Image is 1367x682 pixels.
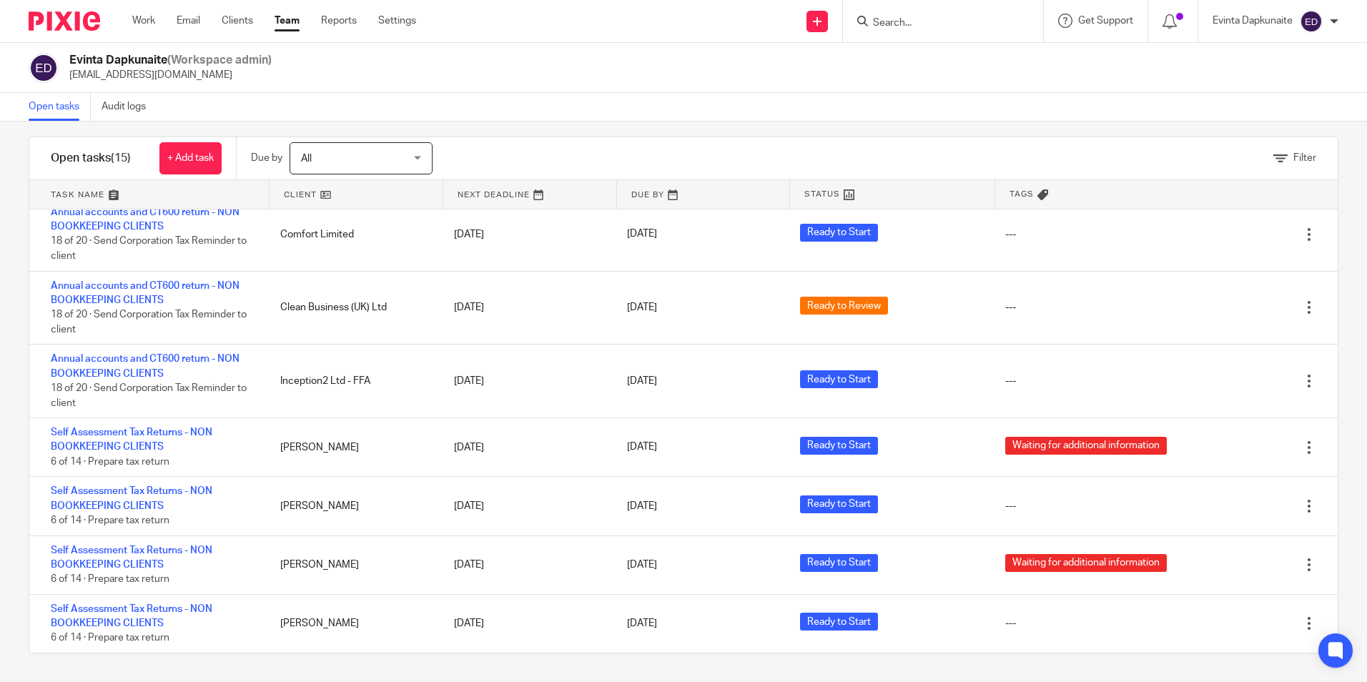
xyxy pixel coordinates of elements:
[51,237,247,262] span: 18 of 20 · Send Corporation Tax Reminder to client
[222,14,253,28] a: Clients
[627,501,657,511] span: [DATE]
[627,560,657,570] span: [DATE]
[440,550,613,579] div: [DATE]
[177,14,200,28] a: Email
[1005,300,1016,315] div: ---
[1005,227,1016,242] div: ---
[266,367,439,395] div: Inception2 Ltd - FFA
[29,93,91,121] a: Open tasks
[51,604,212,628] a: Self Assessment Tax Returns - NON BOOKKEEPING CLIENTS
[627,443,657,453] span: [DATE]
[51,428,212,452] a: Self Assessment Tax Returns - NON BOOKKEEPING CLIENTS
[159,142,222,174] a: + Add task
[266,550,439,579] div: [PERSON_NAME]
[266,492,439,520] div: [PERSON_NAME]
[51,515,169,525] span: 6 of 14 · Prepare tax return
[69,68,272,82] p: [EMAIL_ADDRESS][DOMAIN_NAME]
[51,310,247,335] span: 18 of 20 · Send Corporation Tax Reminder to client
[440,220,613,249] div: [DATE]
[69,53,272,68] h2: Evinta Dapkunaite
[132,14,155,28] a: Work
[627,618,657,628] span: [DATE]
[872,17,1000,30] input: Search
[29,11,100,31] img: Pixie
[51,281,240,305] a: Annual accounts and CT600 return - NON BOOKKEEPING CLIENTS
[1078,16,1133,26] span: Get Support
[102,93,157,121] a: Audit logs
[251,151,282,165] p: Due by
[1005,616,1016,631] div: ---
[111,152,131,164] span: (15)
[51,457,169,467] span: 6 of 14 · Prepare tax return
[51,633,169,643] span: 6 of 14 · Prepare tax return
[51,354,240,378] a: Annual accounts and CT600 return - NON BOOKKEEPING CLIENTS
[800,495,878,513] span: Ready to Start
[1010,188,1034,200] span: Tags
[51,383,247,408] span: 18 of 20 · Send Corporation Tax Reminder to client
[275,14,300,28] a: Team
[800,437,878,455] span: Ready to Start
[800,554,878,572] span: Ready to Start
[51,545,212,570] a: Self Assessment Tax Returns - NON BOOKKEEPING CLIENTS
[1293,153,1316,163] span: Filter
[301,154,312,164] span: All
[800,224,878,242] span: Ready to Start
[1005,554,1167,572] span: Waiting for additional information
[266,220,439,249] div: Comfort Limited
[51,574,169,584] span: 6 of 14 · Prepare tax return
[440,293,613,322] div: [DATE]
[51,486,212,510] a: Self Assessment Tax Returns - NON BOOKKEEPING CLIENTS
[440,367,613,395] div: [DATE]
[440,492,613,520] div: [DATE]
[1005,499,1016,513] div: ---
[266,293,439,322] div: Clean Business (UK) Ltd
[1213,14,1293,28] p: Evinta Dapkunaite
[1005,374,1016,388] div: ---
[321,14,357,28] a: Reports
[804,188,840,200] span: Status
[1300,10,1323,33] img: svg%3E
[378,14,416,28] a: Settings
[627,302,657,312] span: [DATE]
[800,370,878,388] span: Ready to Start
[167,54,272,66] span: (Workspace admin)
[440,609,613,638] div: [DATE]
[266,609,439,638] div: [PERSON_NAME]
[29,53,59,83] img: svg%3E
[51,151,131,166] h1: Open tasks
[627,229,657,239] span: [DATE]
[1005,437,1167,455] span: Waiting for additional information
[266,433,439,462] div: [PERSON_NAME]
[440,433,613,462] div: [DATE]
[800,297,888,315] span: Ready to Review
[627,376,657,386] span: [DATE]
[800,613,878,631] span: Ready to Start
